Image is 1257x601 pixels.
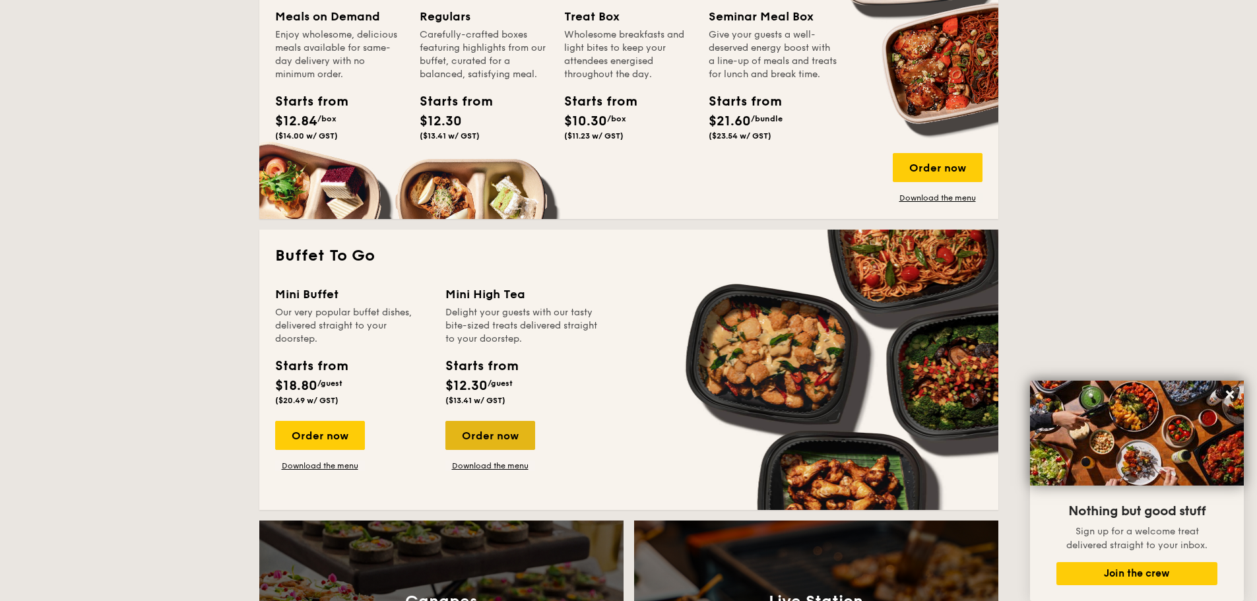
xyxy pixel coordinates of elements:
div: Seminar Meal Box [709,7,837,26]
div: Give your guests a well-deserved energy boost with a line-up of meals and treats for lunch and br... [709,28,837,81]
div: Starts from [564,92,624,111]
span: ($13.41 w/ GST) [445,396,505,405]
div: Meals on Demand [275,7,404,26]
span: $18.80 [275,378,317,394]
div: Delight your guests with our tasty bite-sized treats delivered straight to your doorstep. [445,306,600,346]
div: Wholesome breakfasts and light bites to keep your attendees energised throughout the day. [564,28,693,81]
div: Starts from [420,92,479,111]
span: ($20.49 w/ GST) [275,396,338,405]
span: /box [317,114,337,123]
span: $21.60 [709,113,751,129]
img: DSC07876-Edit02-Large.jpeg [1030,381,1244,486]
div: Enjoy wholesome, delicious meals available for same-day delivery with no minimum order. [275,28,404,81]
button: Close [1219,384,1241,405]
h2: Buffet To Go [275,245,983,267]
div: Order now [893,153,983,182]
span: ($11.23 w/ GST) [564,131,624,141]
span: ($14.00 w/ GST) [275,131,338,141]
div: Order now [445,421,535,450]
div: Order now [275,421,365,450]
div: Starts from [275,92,335,111]
span: /guest [488,379,513,388]
a: Download the menu [275,460,365,471]
div: Mini High Tea [445,285,600,303]
span: $12.30 [445,378,488,394]
a: Download the menu [445,460,535,471]
div: Our very popular buffet dishes, delivered straight to your doorstep. [275,306,430,346]
div: Treat Box [564,7,693,26]
span: $12.30 [420,113,462,129]
div: Starts from [709,92,768,111]
div: Carefully-crafted boxes featuring highlights from our buffet, curated for a balanced, satisfying ... [420,28,548,81]
a: Download the menu [893,193,983,203]
span: ($23.54 w/ GST) [709,131,771,141]
span: /guest [317,379,342,388]
span: $10.30 [564,113,607,129]
button: Join the crew [1056,562,1217,585]
span: Nothing but good stuff [1068,503,1206,519]
div: Starts from [445,356,517,376]
span: /bundle [751,114,783,123]
span: /box [607,114,626,123]
div: Starts from [275,356,347,376]
div: Regulars [420,7,548,26]
span: ($13.41 w/ GST) [420,131,480,141]
div: Mini Buffet [275,285,430,303]
span: Sign up for a welcome treat delivered straight to your inbox. [1066,526,1208,551]
span: $12.84 [275,113,317,129]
